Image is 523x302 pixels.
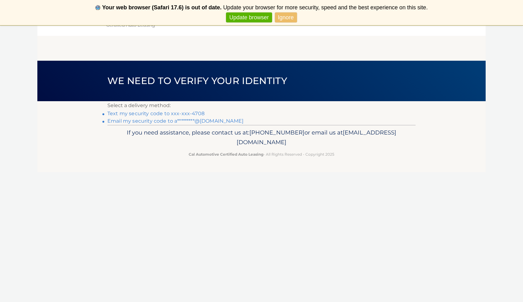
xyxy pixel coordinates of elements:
[107,101,416,110] p: Select a delivery method:
[275,12,297,23] a: Ignore
[107,111,205,116] a: Text my security code to xxx-xxx-4708
[102,4,222,11] b: Your web browser (Safari 17.6) is out of date.
[111,151,412,158] p: - All Rights Reserved - Copyright 2025
[226,12,272,23] a: Update browser
[189,152,263,157] strong: Cal Automotive Certified Auto Leasing
[249,129,304,136] span: [PHONE_NUMBER]
[111,128,412,148] p: If you need assistance, please contact us at: or email us at
[107,75,287,87] span: We need to verify your identity
[223,4,428,11] span: Update your browser for more security, speed and the best experience on this site.
[107,118,243,124] a: Email my security code to a*********@[DOMAIN_NAME]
